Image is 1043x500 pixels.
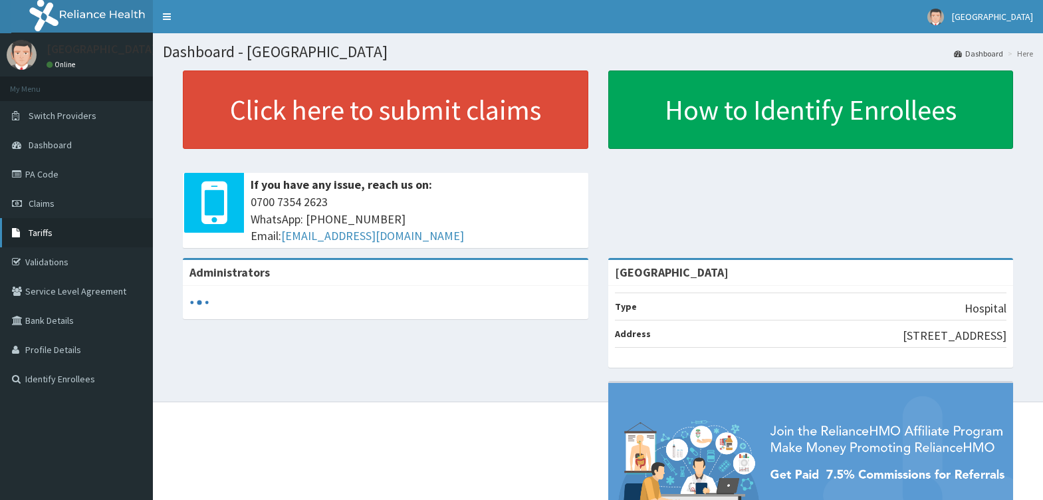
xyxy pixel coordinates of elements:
b: Address [615,328,651,340]
b: Type [615,301,637,312]
span: Tariffs [29,227,53,239]
p: [STREET_ADDRESS] [903,327,1006,344]
span: Claims [29,197,55,209]
p: [GEOGRAPHIC_DATA] [47,43,156,55]
img: User Image [927,9,944,25]
svg: audio-loading [189,293,209,312]
a: Online [47,60,78,69]
strong: [GEOGRAPHIC_DATA] [615,265,729,280]
h1: Dashboard - [GEOGRAPHIC_DATA] [163,43,1033,61]
a: Click here to submit claims [183,70,588,149]
a: [EMAIL_ADDRESS][DOMAIN_NAME] [281,228,464,243]
p: Hospital [965,300,1006,317]
span: [GEOGRAPHIC_DATA] [952,11,1033,23]
a: How to Identify Enrollees [608,70,1014,149]
a: Dashboard [954,48,1003,59]
b: If you have any issue, reach us on: [251,177,432,192]
span: 0700 7354 2623 WhatsApp: [PHONE_NUMBER] Email: [251,193,582,245]
span: Switch Providers [29,110,96,122]
li: Here [1004,48,1033,59]
b: Administrators [189,265,270,280]
span: Dashboard [29,139,72,151]
img: User Image [7,40,37,70]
